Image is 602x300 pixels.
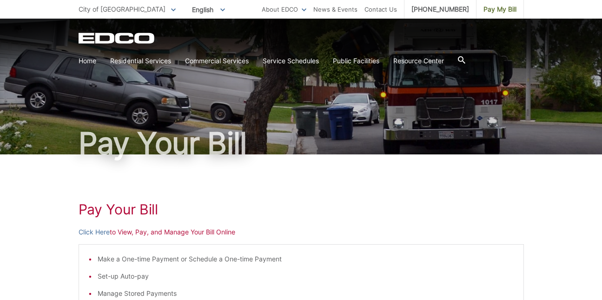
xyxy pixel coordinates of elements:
a: Service Schedules [263,56,319,66]
h1: Pay Your Bill [79,201,524,218]
li: Manage Stored Payments [98,288,514,299]
a: Public Facilities [333,56,379,66]
p: to View, Pay, and Manage Your Bill Online [79,227,524,237]
h1: Pay Your Bill [79,128,524,158]
a: Contact Us [364,4,397,14]
span: English [185,2,232,17]
a: Commercial Services [185,56,249,66]
a: About EDCO [262,4,306,14]
a: Residential Services [110,56,171,66]
a: Click Here [79,227,110,237]
li: Set-up Auto-pay [98,271,514,281]
a: Resource Center [393,56,444,66]
span: Pay My Bill [483,4,516,14]
a: Home [79,56,96,66]
li: Make a One-time Payment or Schedule a One-time Payment [98,254,514,264]
a: EDCD logo. Return to the homepage. [79,33,156,44]
span: City of [GEOGRAPHIC_DATA] [79,5,165,13]
a: News & Events [313,4,357,14]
